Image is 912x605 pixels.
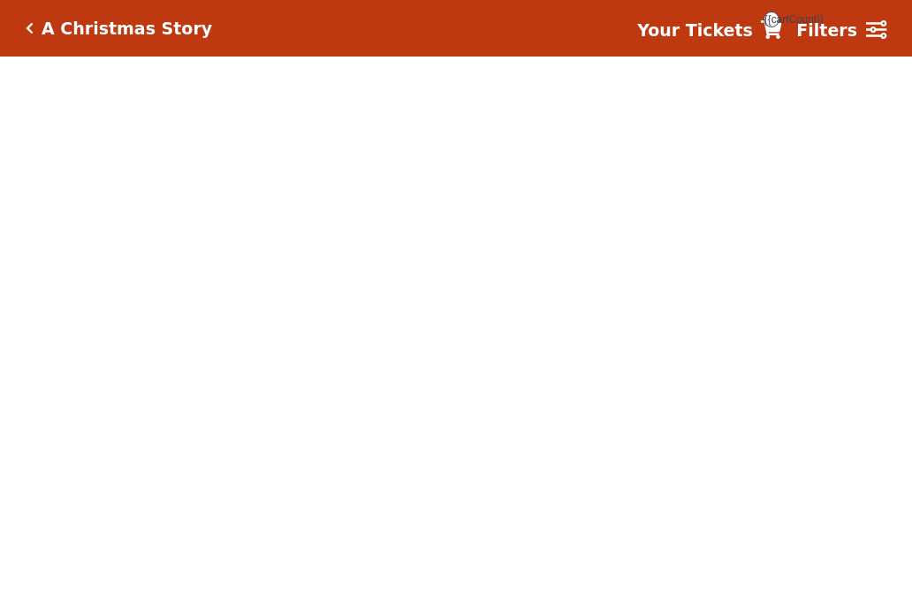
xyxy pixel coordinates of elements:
a: Click here to go back to filters [26,22,34,34]
a: Filters [796,18,886,43]
strong: Filters [796,20,857,40]
a: Your Tickets {{cartCount}} [637,18,782,43]
span: {{cartCount}} [764,11,779,27]
strong: Your Tickets [637,20,753,40]
h5: A Christmas Story [42,19,212,39]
